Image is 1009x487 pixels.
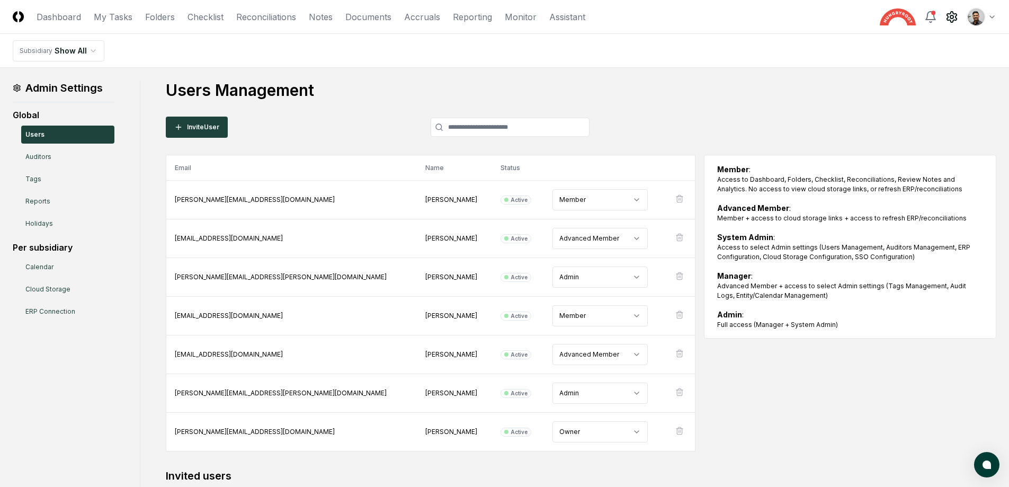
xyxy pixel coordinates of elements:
[13,81,114,95] h1: Admin Settings
[511,196,528,204] div: Active
[21,258,114,276] a: Calendar
[166,117,228,138] button: InviteUser
[717,320,983,330] div: Full access (Manager + System Admin)
[511,273,528,281] div: Active
[717,165,749,174] b: Member
[880,8,916,25] img: Hungryroot logo
[175,234,408,243] div: [EMAIL_ADDRESS][DOMAIN_NAME]
[21,280,114,298] a: Cloud Storage
[166,468,695,483] h2: Invited users
[492,155,544,181] th: Status
[13,241,114,254] div: Per subsidiary
[345,11,391,23] a: Documents
[717,214,983,223] div: Member + access to cloud storage links + access to refresh ERP/reconciliations
[511,351,528,359] div: Active
[511,312,528,320] div: Active
[13,11,24,22] img: Logo
[717,202,983,223] div: :
[511,389,528,397] div: Active
[717,270,983,300] div: :
[717,164,983,194] div: :
[717,175,983,194] div: Access to Dashboard, Folders, Checklist, Reconciliations, Review Notes and Analytics. No access t...
[717,271,751,280] b: Manager
[21,192,114,210] a: Reports
[425,272,484,282] div: Jim Bulger
[425,350,484,359] div: Pia Reyes
[717,310,742,319] b: Admin
[166,81,996,100] h1: Users Management
[175,272,408,282] div: [PERSON_NAME][EMAIL_ADDRESS][PERSON_NAME][DOMAIN_NAME]
[549,11,585,23] a: Assistant
[145,11,175,23] a: Folders
[425,311,484,321] div: Pauline Andes
[425,195,484,205] div: Gaile De Leon
[425,388,484,398] div: Steve Murphy
[309,11,333,23] a: Notes
[425,427,484,437] div: Wesley Xu
[187,11,224,23] a: Checklist
[175,427,408,437] div: [PERSON_NAME][EMAIL_ADDRESS][DOMAIN_NAME]
[175,195,408,205] div: [PERSON_NAME][EMAIL_ADDRESS][DOMAIN_NAME]
[717,232,983,262] div: :
[175,311,408,321] div: [EMAIL_ADDRESS][DOMAIN_NAME]
[505,11,537,23] a: Monitor
[236,11,296,23] a: Reconciliations
[13,40,104,61] nav: breadcrumb
[717,203,789,212] b: Advanced Member
[175,388,408,398] div: [PERSON_NAME][EMAIL_ADDRESS][PERSON_NAME][DOMAIN_NAME]
[175,350,408,359] div: [EMAIL_ADDRESS][DOMAIN_NAME]
[974,452,999,477] button: atlas-launcher
[21,215,114,233] a: Holidays
[404,11,440,23] a: Accruals
[417,155,492,181] th: Name
[37,11,81,23] a: Dashboard
[968,8,985,25] img: d09822cc-9b6d-4858-8d66-9570c114c672_eec49429-a748-49a0-a6ec-c7bd01c6482e.png
[13,109,114,121] div: Global
[425,234,484,243] div: Imran Elahi
[717,243,983,262] div: Access to select Admin settings (Users Management, Auditors Management, ERP Configuration, Cloud ...
[717,309,983,330] div: :
[94,11,132,23] a: My Tasks
[717,281,983,300] div: Advanced Member + access to select Admin settings (Tags Management, Audit Logs, Entity/Calendar M...
[166,155,417,181] th: Email
[21,170,114,188] a: Tags
[717,233,773,242] b: System Admin
[511,235,528,243] div: Active
[20,46,52,56] div: Subsidiary
[21,303,114,321] a: ERP Connection
[21,126,114,144] a: Users
[511,428,528,436] div: Active
[21,148,114,166] a: Auditors
[453,11,492,23] a: Reporting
